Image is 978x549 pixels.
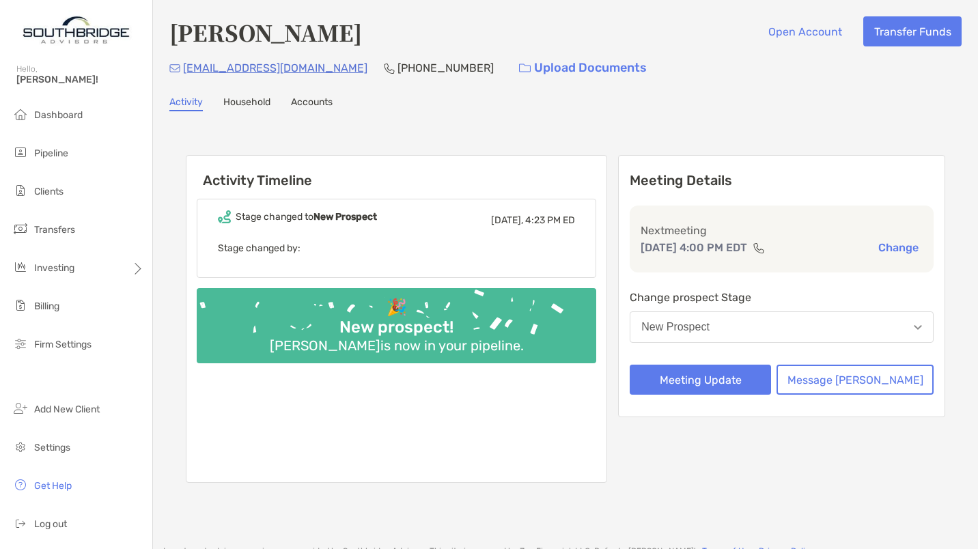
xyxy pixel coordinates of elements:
[630,365,771,395] button: Meeting Update
[183,59,367,76] p: [EMAIL_ADDRESS][DOMAIN_NAME]
[34,300,59,312] span: Billing
[753,242,765,253] img: communication type
[874,240,923,255] button: Change
[641,222,923,239] p: Next meeting
[34,518,67,530] span: Log out
[334,318,459,337] div: New prospect!
[169,96,203,111] a: Activity
[12,477,29,493] img: get-help icon
[863,16,962,46] button: Transfer Funds
[34,186,64,197] span: Clients
[525,214,575,226] span: 4:23 PM ED
[236,211,377,223] div: Stage changed to
[397,59,494,76] p: [PHONE_NUMBER]
[218,240,575,257] p: Stage changed by:
[641,239,747,256] p: [DATE] 4:00 PM EDT
[34,339,92,350] span: Firm Settings
[34,147,68,159] span: Pipeline
[34,262,74,274] span: Investing
[12,438,29,455] img: settings icon
[641,321,710,333] div: New Prospect
[384,63,395,74] img: Phone Icon
[186,156,606,188] h6: Activity Timeline
[169,16,362,48] h4: [PERSON_NAME]
[757,16,852,46] button: Open Account
[519,64,531,73] img: button icon
[630,289,934,306] p: Change prospect Stage
[34,442,70,453] span: Settings
[264,337,529,354] div: [PERSON_NAME] is now in your pipeline.
[12,182,29,199] img: clients icon
[16,74,144,85] span: [PERSON_NAME]!
[218,210,231,223] img: Event icon
[169,64,180,72] img: Email Icon
[34,404,100,415] span: Add New Client
[12,400,29,417] img: add_new_client icon
[12,515,29,531] img: logout icon
[12,297,29,313] img: billing icon
[12,221,29,237] img: transfers icon
[630,172,934,189] p: Meeting Details
[630,311,934,343] button: New Prospect
[510,53,656,83] a: Upload Documents
[491,214,523,226] span: [DATE],
[34,480,72,492] span: Get Help
[16,5,136,55] img: Zoe Logo
[313,211,377,223] b: New Prospect
[291,96,333,111] a: Accounts
[381,298,413,318] div: 🎉
[34,224,75,236] span: Transfers
[12,335,29,352] img: firm-settings icon
[914,325,922,330] img: Open dropdown arrow
[223,96,270,111] a: Household
[12,259,29,275] img: investing icon
[34,109,83,121] span: Dashboard
[12,144,29,160] img: pipeline icon
[12,106,29,122] img: dashboard icon
[777,365,934,395] button: Message [PERSON_NAME]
